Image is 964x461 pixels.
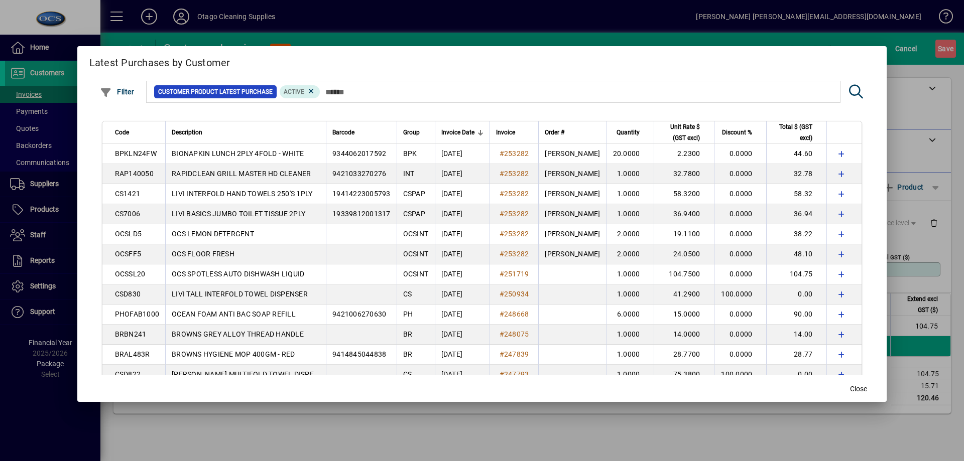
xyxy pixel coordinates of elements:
span: [PERSON_NAME] MULTIFOLD TOWEL DISPENSER [172,370,332,378]
td: [PERSON_NAME] [538,184,606,204]
span: BR [403,350,413,358]
span: LIVI TALL INTERFOLD TOWEL DISPENSER [172,290,308,298]
td: 0.0000 [714,224,766,244]
td: 1.0000 [607,184,654,204]
span: CSD830 [115,290,141,298]
span: BRBN241 [115,330,147,338]
span: 248668 [504,310,529,318]
span: BRAL483R [115,350,150,358]
a: #253282 [496,248,533,259]
td: 15.0000 [654,304,714,325]
td: 36.94 [766,204,826,224]
a: #253282 [496,208,533,219]
td: 0.0000 [714,144,766,164]
td: 28.77 [766,345,826,365]
td: 2.0000 [607,224,654,244]
td: [PERSON_NAME] [538,144,606,164]
td: 44.60 [766,144,826,164]
div: Description [172,127,320,138]
span: BR [403,330,413,338]
td: 14.0000 [654,325,714,345]
span: # [500,210,504,218]
span: 253282 [504,190,529,198]
td: 1.0000 [607,164,654,184]
div: Quantity [613,127,649,138]
td: 58.3200 [654,184,714,204]
span: # [500,230,504,238]
span: Quantity [617,127,640,138]
h2: Latest Purchases by Customer [77,46,887,75]
span: CS [403,290,412,298]
span: 251719 [504,270,529,278]
span: # [500,190,504,198]
span: 247839 [504,350,529,358]
span: OCSSL20 [115,270,146,278]
span: BPK [403,149,417,158]
td: 0.0000 [714,204,766,224]
td: 38.22 [766,224,826,244]
span: 9421006270630 [332,310,386,318]
td: [DATE] [435,325,490,345]
td: 41.2900 [654,284,714,304]
td: [DATE] [435,204,490,224]
span: 250934 [504,290,529,298]
td: 20.0000 [607,144,654,164]
a: #247793 [496,369,533,380]
td: [PERSON_NAME] [538,224,606,244]
td: 58.32 [766,184,826,204]
td: 1.0000 [607,325,654,345]
span: CSPAP [403,210,425,218]
td: 32.7800 [654,164,714,184]
span: Barcode [332,127,354,138]
td: 24.0500 [654,244,714,264]
td: 48.10 [766,244,826,264]
span: RAP140050 [115,170,154,178]
td: [DATE] [435,184,490,204]
span: # [500,270,504,278]
span: 253282 [504,230,529,238]
div: Unit Rate $ (GST excl) [660,121,709,143]
span: CS1421 [115,190,141,198]
span: 19339812001317 [332,210,391,218]
a: #247839 [496,349,533,360]
td: 1.0000 [607,345,654,365]
span: Discount % [722,127,752,138]
td: 32.78 [766,164,826,184]
td: 0.0000 [714,325,766,345]
td: 1.0000 [607,264,654,284]
span: Total $ (GST excl) [773,121,812,143]
div: Barcode [332,127,391,138]
span: BROWNS HYGIENE MOP 400GM - RED [172,350,295,358]
span: OCS LEMON DETERGENT [172,230,254,238]
td: 0.0000 [714,184,766,204]
span: Customer Product Latest Purchase [158,87,273,97]
a: #253282 [496,168,533,179]
mat-chip: Product Activation Status: Active [280,85,320,98]
span: 9414845044838 [332,350,386,358]
td: 0.0000 [714,345,766,365]
span: Group [403,127,420,138]
span: Invoice Date [441,127,474,138]
td: 1.0000 [607,284,654,304]
td: 104.7500 [654,264,714,284]
div: Order # [545,127,600,138]
span: Unit Rate $ (GST excl) [660,121,700,143]
td: 28.7700 [654,345,714,365]
td: 100.0000 [714,284,766,304]
td: 0.0000 [714,164,766,184]
td: 2.2300 [654,144,714,164]
span: CSD822 [115,370,141,378]
a: #253282 [496,188,533,199]
button: Filter [97,83,137,101]
span: CS [403,370,412,378]
span: 9344062017592 [332,149,386,158]
td: 14.00 [766,325,826,345]
td: 2.0000 [607,244,654,264]
span: OCEAN FOAM ANTI BAC SOAP REFILL [172,310,296,318]
td: [DATE] [435,304,490,325]
div: Invoice Date [441,127,484,138]
span: OCSINT [403,250,429,258]
span: OCSFF5 [115,250,142,258]
td: [DATE] [435,284,490,304]
span: BROWNS GREY ALLOY THREAD HANDLE [172,330,304,338]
